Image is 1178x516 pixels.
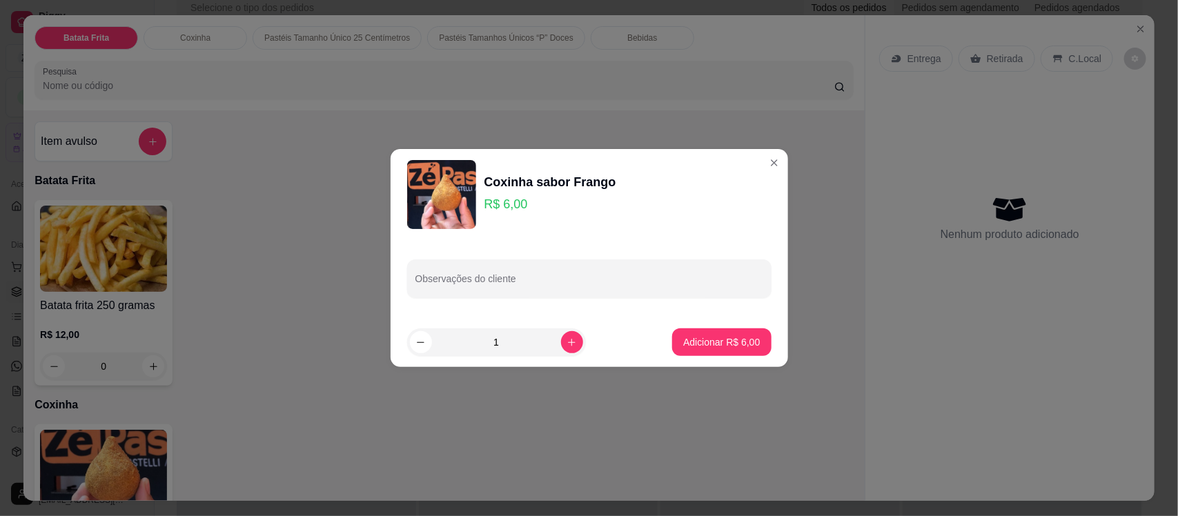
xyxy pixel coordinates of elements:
[410,331,432,353] button: decrease-product-quantity
[672,328,771,356] button: Adicionar R$ 6,00
[407,160,476,229] img: product-image
[484,172,616,192] div: Coxinha sabor Frango
[763,152,785,174] button: Close
[683,335,760,349] p: Adicionar R$ 6,00
[415,277,763,291] input: Observações do cliente
[484,195,616,214] p: R$ 6,00
[561,331,583,353] button: increase-product-quantity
